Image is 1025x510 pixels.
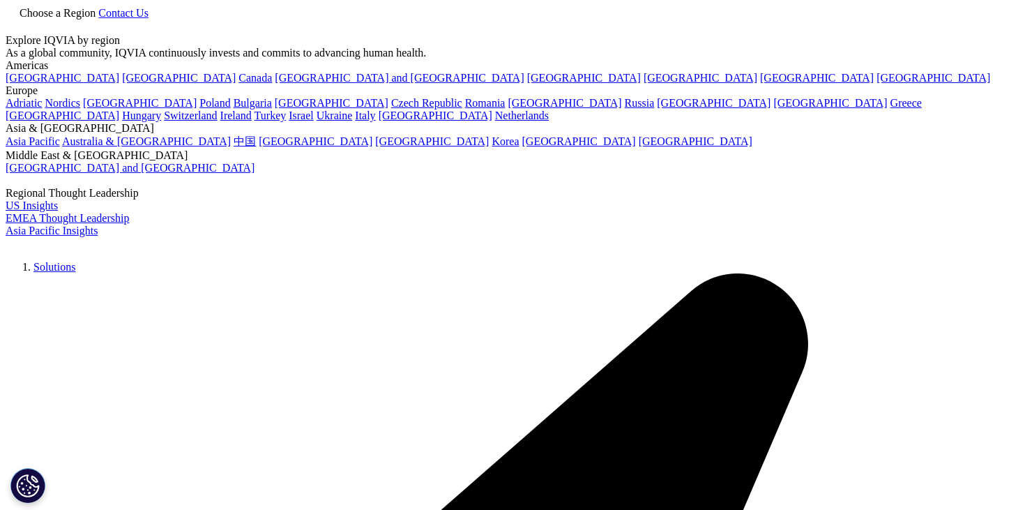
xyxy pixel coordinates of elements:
div: Explore IQVIA by region [6,34,1019,47]
a: [GEOGRAPHIC_DATA] [773,97,887,109]
a: Korea [492,135,519,147]
a: [GEOGRAPHIC_DATA] [527,72,641,84]
a: US Insights [6,200,58,211]
div: Regional Thought Leadership [6,187,1019,200]
a: [GEOGRAPHIC_DATA] [6,110,119,121]
a: Switzerland [164,110,217,121]
a: Asia Pacific [6,135,60,147]
a: [GEOGRAPHIC_DATA] [522,135,636,147]
a: Turkey [255,110,287,121]
a: [GEOGRAPHIC_DATA] [275,97,388,109]
a: Greece [890,97,922,109]
a: EMEA Thought Leadership [6,212,129,224]
a: [GEOGRAPHIC_DATA] [375,135,489,147]
a: [GEOGRAPHIC_DATA] [6,72,119,84]
a: [GEOGRAPHIC_DATA] [876,72,990,84]
a: [GEOGRAPHIC_DATA] [508,97,621,109]
a: Romania [465,97,506,109]
a: Contact Us [98,7,149,19]
a: [GEOGRAPHIC_DATA] and [GEOGRAPHIC_DATA] [6,162,255,174]
a: Israel [289,110,314,121]
a: Adriatic [6,97,42,109]
a: Ukraine [317,110,353,121]
a: [GEOGRAPHIC_DATA] [657,97,770,109]
a: Poland [199,97,230,109]
a: Solutions [33,261,75,273]
div: Europe [6,84,1019,97]
button: Cookies Settings [10,468,45,503]
a: Australia & [GEOGRAPHIC_DATA] [62,135,231,147]
a: [GEOGRAPHIC_DATA] [83,97,197,109]
span: Choose a Region [20,7,96,19]
a: Italy [355,110,375,121]
div: Asia & [GEOGRAPHIC_DATA] [6,122,1019,135]
a: [GEOGRAPHIC_DATA] [639,135,752,147]
a: Asia Pacific Insights [6,225,98,237]
div: Middle East & [GEOGRAPHIC_DATA] [6,149,1019,162]
a: Nordics [45,97,80,109]
a: Bulgaria [234,97,272,109]
a: [GEOGRAPHIC_DATA] [644,72,757,84]
a: 中国 [234,135,256,147]
a: [GEOGRAPHIC_DATA] [379,110,492,121]
a: [GEOGRAPHIC_DATA] [259,135,372,147]
a: [GEOGRAPHIC_DATA] [122,72,236,84]
div: Americas [6,59,1019,72]
a: [GEOGRAPHIC_DATA] [760,72,874,84]
a: Netherlands [495,110,549,121]
a: Ireland [220,110,252,121]
a: Russia [625,97,655,109]
a: Canada [238,72,272,84]
a: [GEOGRAPHIC_DATA] and [GEOGRAPHIC_DATA] [275,72,524,84]
div: As a global community, IQVIA continuously invests and commits to advancing human health. [6,47,1019,59]
a: Hungary [122,110,161,121]
a: Czech Republic [391,97,462,109]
